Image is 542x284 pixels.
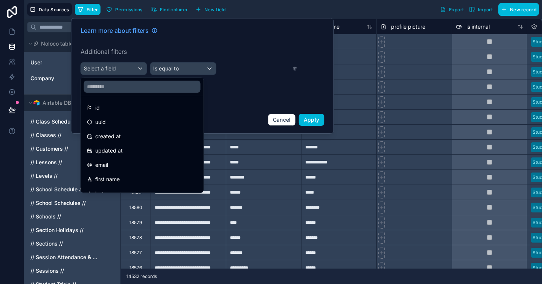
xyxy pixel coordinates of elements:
[466,23,490,31] span: is internal
[30,186,99,193] a: // School Schedule Applications //
[160,7,187,12] span: Find column
[27,224,117,236] div: // Section Holidays //
[498,3,539,16] button: New record
[437,3,466,16] button: Export
[75,4,101,15] button: Filter
[466,3,495,16] button: Import
[30,172,58,180] span: // Levels //
[27,238,117,250] div: // Sections //
[41,40,76,47] span: Noloco tables
[30,172,99,180] a: // Levels //
[27,129,117,141] div: // Classes //
[27,72,117,84] div: Company
[27,170,117,182] div: // Levels //
[27,38,113,49] button: Noloco tables
[129,250,142,256] div: 18577
[30,240,63,247] span: // Sections //
[27,251,117,263] div: // Session Attendance & Feedback //
[87,7,98,12] span: Filter
[30,131,61,139] span: // Classes //
[33,100,40,106] img: Airtable Logo
[115,7,142,12] span: Permissions
[95,132,121,141] span: created at
[129,205,142,211] div: 18580
[129,235,142,241] div: 18578
[27,183,117,195] div: // School Schedule Applications //
[30,226,99,234] a: // Section Holidays //
[193,4,228,15] button: New field
[39,7,69,12] span: Data Sources
[30,118,99,125] a: // Class Schedules //
[129,220,142,226] div: 18579
[30,226,84,234] span: // Section Holidays //
[95,189,119,198] span: last name
[95,175,120,184] span: first name
[27,156,117,168] div: // Lessons //
[30,267,64,275] span: // Sessions //
[30,118,83,125] span: // Class Schedules //
[30,240,99,247] a: // Sections //
[204,7,226,12] span: New field
[30,59,42,66] span: User
[391,23,425,31] span: profile picture
[148,4,190,15] button: Find column
[30,159,62,166] span: // Lessons //
[30,75,91,82] a: Company
[30,267,99,275] a: // Sessions //
[95,103,100,112] span: id
[27,265,117,277] div: // Sessions //
[30,145,68,153] span: // Customers //
[27,143,117,155] div: // Customers //
[27,197,117,209] div: // School Schedules //
[30,213,61,220] span: // Schools //
[30,145,99,153] a: // Customers //
[95,118,106,127] span: uuid
[30,59,91,66] a: User
[104,4,148,15] a: Permissions
[27,56,117,69] div: User
[478,7,493,12] span: Import
[129,265,142,271] div: 18576
[27,98,107,108] button: Airtable LogoAirtable DB
[27,3,72,16] button: Data Sources
[30,159,99,166] a: // Lessons //
[495,3,539,16] a: New record
[30,213,99,220] a: // Schools //
[30,199,99,207] a: // School Schedules //
[30,253,99,261] a: // Session Attendance & Feedback //
[30,199,86,207] span: // School Schedules //
[43,99,71,107] span: Airtable DB
[30,131,99,139] a: // Classes //
[95,160,108,169] span: email
[27,211,117,223] div: // Schools //
[510,7,536,12] span: New record
[95,146,123,155] span: updated at
[449,7,464,12] span: Export
[126,273,157,279] span: 14532 records
[30,75,54,82] span: Company
[27,116,117,128] div: // Class Schedules //
[104,4,145,15] button: Permissions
